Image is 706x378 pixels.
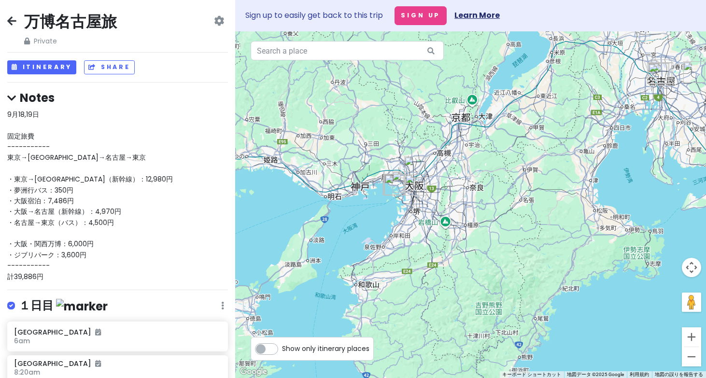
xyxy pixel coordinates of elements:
button: Share [84,60,134,74]
div: カナダパビリオン [384,174,405,196]
span: Private [24,36,117,46]
button: 地図上にペグマンをドロップして、ストリートビューを開きます [682,293,701,312]
h4: Notes [7,90,228,105]
div: 日本館 [384,174,406,196]
i: Added to itinerary [95,360,101,367]
button: Sign Up [395,6,447,25]
a: Google マップでこの地域を開きます（新しいウィンドウが開きます） [238,365,269,378]
span: 6am [14,336,30,346]
button: Itinerary [7,60,76,74]
span: 地図データ ©2025 Google [567,372,624,377]
a: Learn More [454,10,500,21]
span: 8:20am [14,367,40,377]
button: ズームアウト [682,347,701,366]
button: ズームイン [682,327,701,347]
div: 栄駅 [652,63,673,84]
button: キーボード ショートカット [502,371,561,378]
h6: [GEOGRAPHIC_DATA] [14,328,221,336]
h6: [GEOGRAPHIC_DATA] [14,359,101,368]
h2: 万博名古屋旅 [24,12,117,32]
div: ジブリパーク [683,61,705,83]
div: 名古屋城 [650,59,672,81]
div: スパワールド ホテルアンドリゾート [405,174,426,196]
div: 大阪・関西万博 西ゲート広場 [382,174,404,195]
a: 地図の誤りを報告する [655,372,703,377]
div: ゆうふく エスカ店 [647,63,668,84]
div: スパイラルタワー [648,63,669,84]
div: 新大阪駅 [404,156,425,178]
i: Added to itinerary [95,329,101,336]
img: Google [238,365,269,378]
a: 利用規約（新しいタブで開きます） [630,372,649,377]
h4: １日目 [19,298,108,314]
div: 桜島駅 [392,171,413,193]
button: 地図のカメラ コントロール [682,258,701,277]
span: 9月18,19日 固定旅費 ----------- 東京→[GEOGRAPHIC_DATA]→名古屋→東京 ・東京→[GEOGRAPHIC_DATA]（新幹線）：12,980円 ・夢洲行バス：3... [7,110,173,281]
span: Show only itinerary places [282,343,369,354]
input: Search a place [251,41,444,60]
img: marker [56,299,108,314]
